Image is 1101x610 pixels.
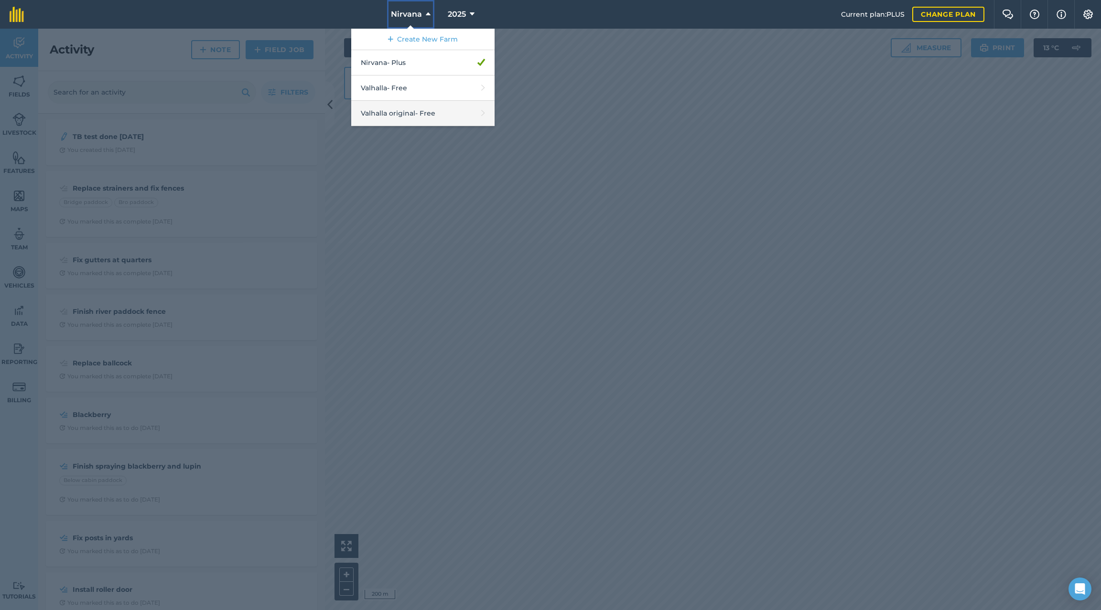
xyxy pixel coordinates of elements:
[912,7,984,22] a: Change plan
[351,101,495,126] a: Valhalla original- Free
[1057,9,1066,20] img: svg+xml;base64,PHN2ZyB4bWxucz0iaHR0cDovL3d3dy53My5vcmcvMjAwMC9zdmciIHdpZHRoPSIxNyIgaGVpZ2h0PSIxNy...
[1069,578,1091,600] div: Open Intercom Messenger
[351,29,495,50] a: Create New Farm
[351,50,495,75] a: Nirvana- Plus
[1002,10,1014,19] img: Two speech bubbles overlapping with the left bubble in the forefront
[1082,10,1094,19] img: A cog icon
[1029,10,1040,19] img: A question mark icon
[448,9,466,20] span: 2025
[351,75,495,101] a: Valhalla- Free
[10,7,24,22] img: fieldmargin Logo
[841,9,905,20] span: Current plan : PLUS
[391,9,422,20] span: Nirvana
